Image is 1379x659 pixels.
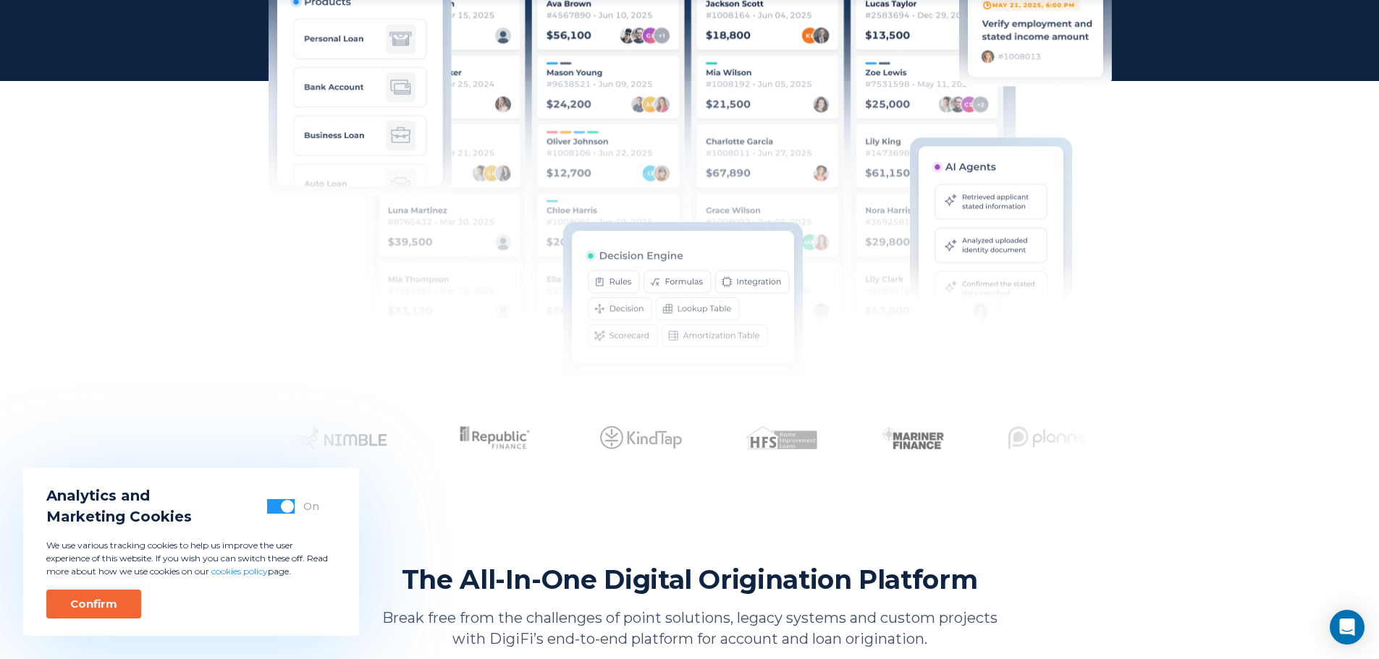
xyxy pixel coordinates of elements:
[448,426,535,449] img: Client Logo 2
[46,590,141,618] button: Confirm
[744,426,816,449] img: Client Logo 4
[70,597,117,611] div: Confirm
[1006,426,1101,449] img: Client Logo 6
[46,485,192,506] span: Analytics and
[375,608,1005,650] p: Break free from the challenges of point solutions, legacy systems and custom projects with DigiFi...
[880,426,942,449] img: Client Logo 5
[286,426,384,449] img: Client Logo 1
[1330,610,1365,645] div: Open Intercom Messenger
[46,539,336,578] p: We use various tracking cookies to help us improve the user experience of this website. If you wi...
[598,426,680,449] img: Client Logo 3
[211,566,268,577] a: cookies policy
[402,563,978,596] h2: The All-In-One Digital Origination Platform
[303,499,319,514] div: On
[46,506,192,527] span: Marketing Cookies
